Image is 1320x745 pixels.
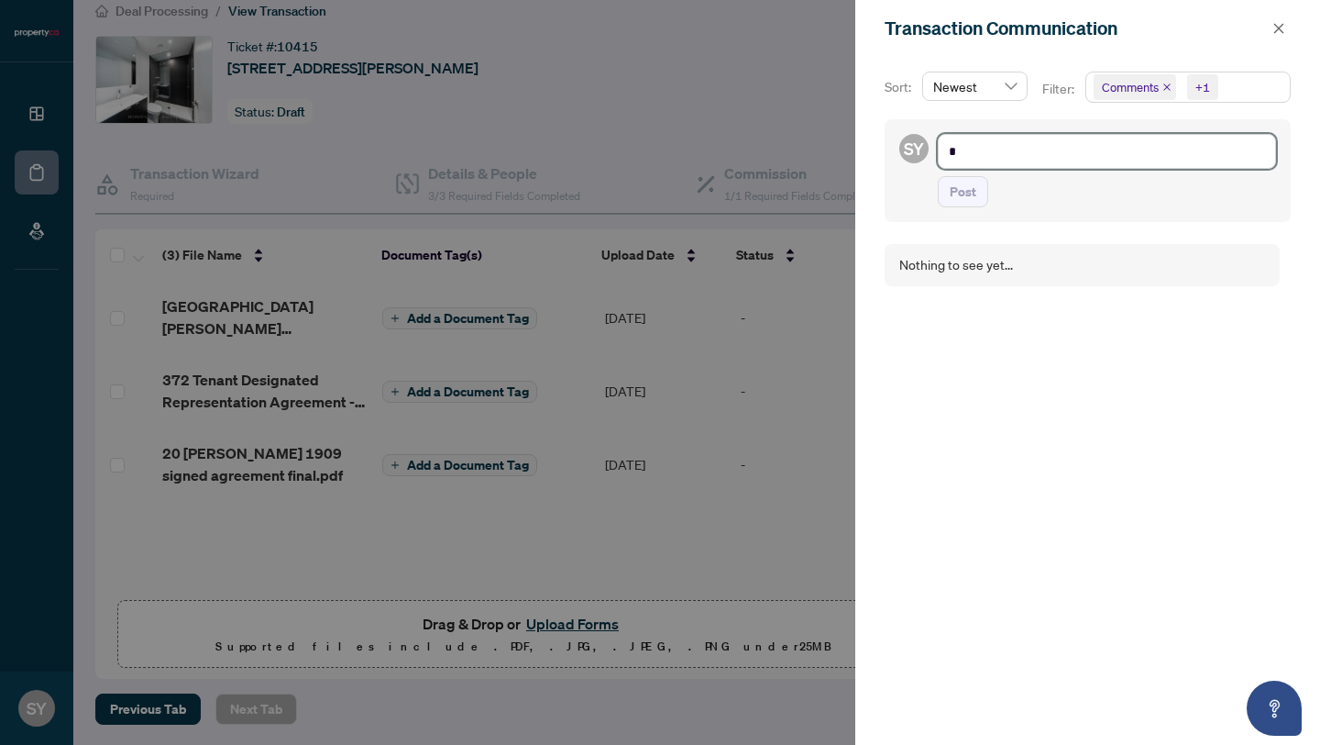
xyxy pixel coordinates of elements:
[1272,22,1285,35] span: close
[1195,78,1210,96] div: +1
[904,136,924,161] span: SY
[933,72,1017,100] span: Newest
[1162,83,1171,92] span: close
[1102,78,1159,96] span: Comments
[938,176,988,207] button: Post
[885,77,915,97] p: Sort:
[1247,681,1302,736] button: Open asap
[1042,79,1077,99] p: Filter:
[1094,74,1176,100] span: Comments
[899,255,1013,275] div: Nothing to see yet...
[885,15,1267,42] div: Transaction Communication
